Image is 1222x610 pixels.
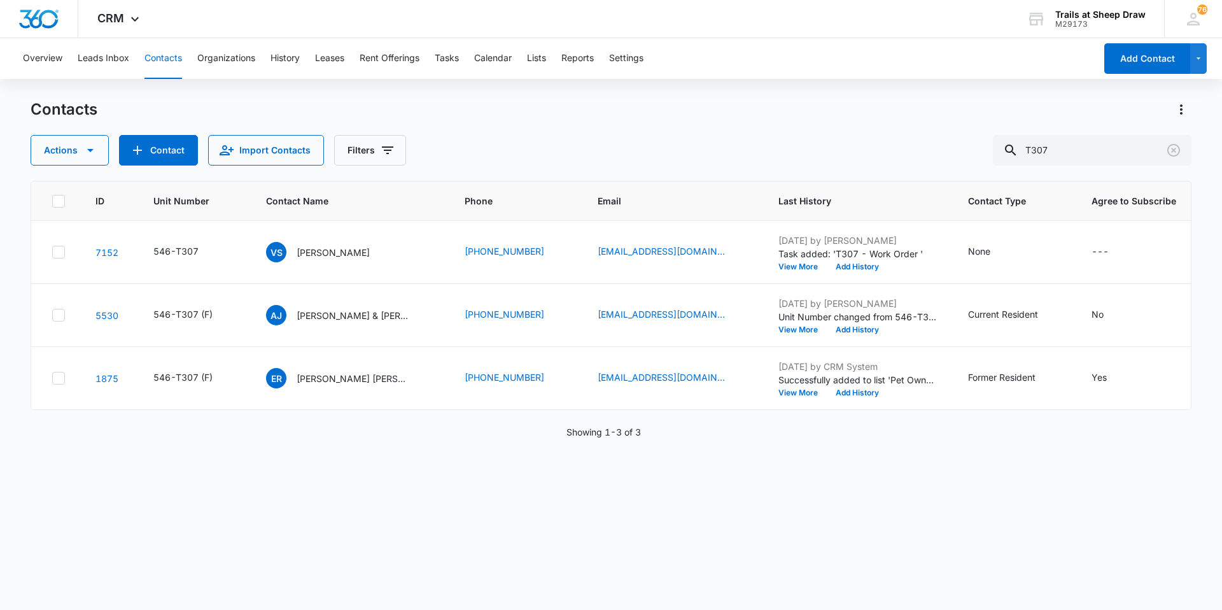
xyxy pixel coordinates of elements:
button: Add History [827,326,888,334]
div: Agree to Subscribe - No - Select to Edit Field [1092,308,1127,323]
span: ID [95,194,104,208]
a: [EMAIL_ADDRESS][DOMAIN_NAME] [598,245,725,258]
span: Last History [778,194,919,208]
button: Leases [315,38,344,79]
button: Lists [527,38,546,79]
span: Contact Type [968,194,1043,208]
span: Contact Name [266,194,416,208]
p: [PERSON_NAME] & [PERSON_NAME] [297,309,411,322]
span: Phone [465,194,549,208]
a: Navigate to contact details page for Aria Jones & Lukas Reiber [95,310,118,321]
span: CRM [97,11,124,25]
div: notifications count [1197,4,1207,15]
p: Showing 1-3 of 3 [566,425,641,439]
button: Organizations [197,38,255,79]
a: [EMAIL_ADDRESS][DOMAIN_NAME] [598,308,725,321]
div: Contact Type - None - Select to Edit Field [968,245,1013,260]
div: Agree to Subscribe - Yes - Select to Edit Field [1092,371,1130,386]
span: VS [266,242,286,262]
div: 546-T307 (F) [153,371,213,384]
button: Add Contact [1104,43,1190,74]
div: Phone - (307) 292-0828 - Select to Edit Field [465,245,567,260]
div: Current Resident [968,308,1038,321]
div: Contact Name - Aria Jones & Lukas Reiber - Select to Edit Field [266,305,434,325]
button: Tasks [435,38,459,79]
button: Settings [609,38,643,79]
button: Add History [827,389,888,397]
span: AJ [266,305,286,325]
button: Add History [827,263,888,271]
div: Contact Type - Current Resident - Select to Edit Field [968,308,1061,323]
button: Add Contact [119,135,198,166]
button: View More [778,263,827,271]
button: Clear [1163,140,1184,160]
button: Rent Offerings [360,38,419,79]
button: Actions [31,135,109,166]
div: Yes [1092,371,1107,384]
button: History [270,38,300,79]
div: None [968,245,990,258]
div: Unit Number - 546-T307 (F) - Select to Edit Field [153,308,235,323]
a: [EMAIL_ADDRESS][DOMAIN_NAME] [598,371,725,384]
span: Agree to Subscribe [1092,194,1176,208]
button: Calendar [474,38,512,79]
div: Unit Number - 546-T307 (F) - Select to Edit Field [153,371,235,386]
div: Contact Name - Victoria Strom - Select to Edit Field [266,242,393,262]
div: 546-T307 [153,245,199,258]
div: Former Resident [968,371,1036,384]
div: Email - eirickadralston@gmail.com - Select to Edit Field [598,371,748,386]
div: Unit Number - 546-T307 - Select to Edit Field [153,245,221,260]
span: 76 [1197,4,1207,15]
div: Phone - (970) 590-6994 - Select to Edit Field [465,371,567,386]
button: Contacts [144,38,182,79]
div: Contact Name - Eiricka Ralston Justin Ralston - Select to Edit Field [266,368,434,388]
div: 546-T307 (F) [153,308,213,321]
p: [DATE] by [PERSON_NAME] [778,234,938,247]
button: Overview [23,38,62,79]
span: Email [598,194,729,208]
a: [PHONE_NUMBER] [465,245,544,258]
span: Unit Number [153,194,235,208]
h1: Contacts [31,100,97,119]
button: Leads Inbox [78,38,129,79]
div: No [1092,308,1104,321]
a: Navigate to contact details page for Victoria Strom [95,247,118,258]
p: [DATE] by [PERSON_NAME] [778,297,938,310]
button: Filters [334,135,406,166]
div: --- [1092,245,1109,260]
p: [DATE] by CRM System [778,360,938,373]
div: Phone - (307) 287-1463 - Select to Edit Field [465,308,567,323]
p: [PERSON_NAME] [297,246,370,259]
input: Search Contacts [993,135,1191,166]
div: Agree to Subscribe - - Select to Edit Field [1092,245,1132,260]
div: account id [1055,20,1146,29]
button: View More [778,326,827,334]
button: Import Contacts [208,135,324,166]
a: [PHONE_NUMBER] [465,371,544,384]
div: Email - tori.strom05@gmail.com - Select to Edit Field [598,245,748,260]
div: Contact Type - Former Resident - Select to Edit Field [968,371,1058,386]
p: Unit Number changed from 546-T307 to 546-T307 (F). [778,310,938,323]
p: Task added: 'T307 - Work Order ' [778,247,938,260]
p: [PERSON_NAME] [PERSON_NAME] [297,372,411,385]
button: Reports [561,38,594,79]
a: [PHONE_NUMBER] [465,308,544,321]
div: Email - ariatjones@gmail.com - Select to Edit Field [598,308,748,323]
button: Actions [1171,99,1191,120]
span: ER [266,368,286,388]
div: account name [1055,10,1146,20]
a: Navigate to contact details page for Eiricka Ralston Justin Ralston [95,373,118,384]
button: View More [778,389,827,397]
p: Successfully added to list 'Pet Owners'. [778,373,938,387]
